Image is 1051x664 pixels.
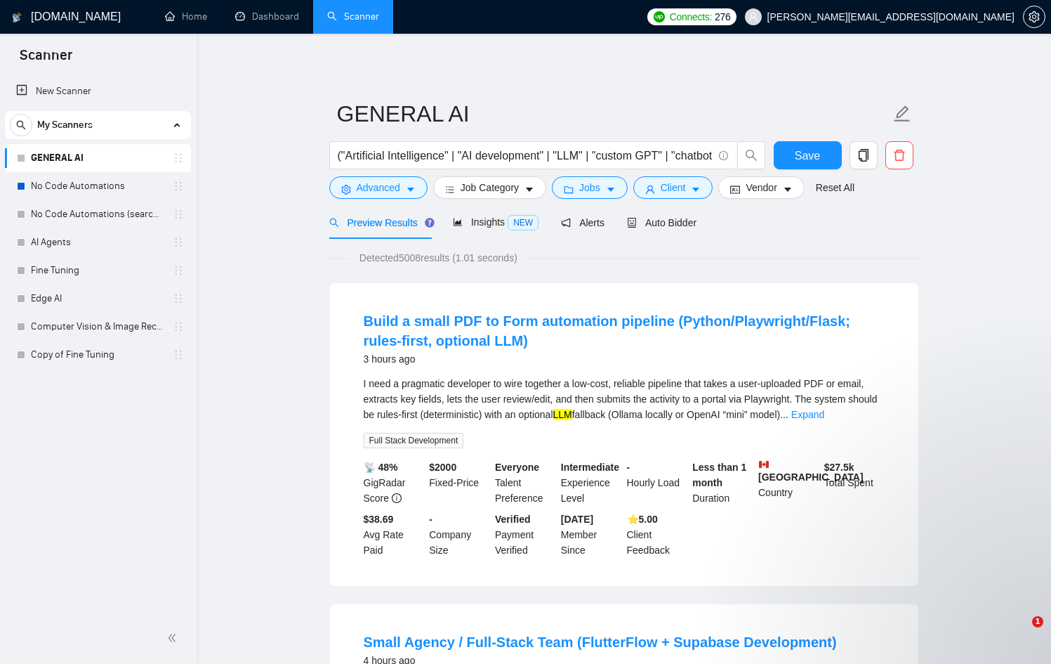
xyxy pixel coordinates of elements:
div: Total Spent [821,460,887,506]
span: area-chart [453,217,463,227]
input: Search Freelance Jobs... [338,147,713,164]
span: setting [1024,11,1045,22]
a: Fine Tuning [31,256,164,285]
span: holder [173,321,184,332]
span: Detected 5008 results (1.01 seconds) [350,250,527,266]
a: Small Agency / Full-Stack Team (FlutterFlow + Supabase Development) [364,634,837,650]
span: double-left [167,631,181,645]
a: Expand [791,409,824,420]
button: folderJobscaret-down [552,176,628,199]
span: Alerts [561,217,604,228]
a: AI Agents [31,228,164,256]
span: bars [445,184,455,195]
span: Connects: [670,9,712,25]
span: Job Category [461,180,519,195]
span: holder [173,265,184,276]
span: 276 [715,9,730,25]
span: Insights [453,216,538,228]
span: search [329,218,339,228]
img: upwork-logo.png [654,11,665,22]
span: copy [850,149,877,162]
span: search [11,120,32,130]
b: ⭐️ 5.00 [627,514,658,525]
span: delete [886,149,913,162]
span: Jobs [579,180,600,195]
b: - [627,462,630,473]
div: 3 hours ago [364,351,885,367]
b: - [429,514,432,525]
mark: LLM [553,409,572,420]
div: Talent Preference [492,460,558,506]
iframe: Intercom live chat [1003,616,1037,650]
span: user [645,184,655,195]
span: Auto Bidder [627,217,696,228]
span: info-circle [719,151,728,160]
button: copy [850,141,878,169]
b: Less than 1 month [692,462,746,488]
button: search [737,141,765,169]
li: My Scanners [5,111,191,369]
a: Computer Vision & Image Recognition [31,313,164,341]
button: Save [774,141,842,169]
span: My Scanners [37,111,93,139]
a: Reset All [816,180,854,195]
span: setting [341,184,351,195]
span: notification [561,218,571,228]
b: $ 2000 [429,462,456,473]
span: NEW [508,215,538,230]
span: Save [795,147,820,164]
a: GENERAL AI [31,144,164,172]
a: No Code Automations (search only in Tites) [31,200,164,228]
b: Verified [495,514,531,525]
span: info-circle [392,493,402,503]
button: search [10,114,32,136]
button: setting [1023,6,1045,28]
a: Edge AI [31,285,164,313]
span: robot [627,218,637,228]
span: Preview Results [329,217,430,228]
div: Client Feedback [624,512,690,558]
div: Duration [689,460,755,506]
b: [GEOGRAPHIC_DATA] [758,460,864,483]
img: 🇨🇦 [759,460,769,469]
span: caret-down [606,184,616,195]
div: Hourly Load [624,460,690,506]
span: Scanner [8,45,84,74]
b: Everyone [495,462,539,473]
b: $ 27.5k [824,462,854,473]
span: search [738,149,765,162]
span: caret-down [691,184,701,195]
input: Scanner name... [337,96,890,131]
button: idcardVendorcaret-down [718,176,804,199]
span: idcard [730,184,740,195]
span: Client [661,180,686,195]
div: Fixed-Price [426,460,492,506]
button: userClientcaret-down [633,176,713,199]
span: holder [173,349,184,360]
div: Avg Rate Paid [361,512,427,558]
a: dashboardDashboard [235,11,299,22]
span: caret-down [524,184,534,195]
li: New Scanner [5,77,191,105]
a: No Code Automations [31,172,164,200]
button: delete [885,141,913,169]
b: $38.69 [364,514,394,525]
a: Copy of Fine Tuning [31,341,164,369]
span: ... [780,409,788,420]
span: Advanced [357,180,400,195]
a: searchScanner [327,11,379,22]
button: settingAdvancedcaret-down [329,176,428,199]
span: Full Stack Development [364,433,464,448]
span: holder [173,181,184,192]
button: barsJob Categorycaret-down [433,176,546,199]
span: caret-down [783,184,793,195]
div: Tooltip anchor [423,216,436,229]
div: Member Since [558,512,624,558]
span: folder [564,184,574,195]
b: Intermediate [561,462,619,473]
span: holder [173,209,184,220]
span: user [748,12,758,22]
span: holder [173,237,184,248]
span: holder [173,293,184,304]
div: Experience Level [558,460,624,506]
